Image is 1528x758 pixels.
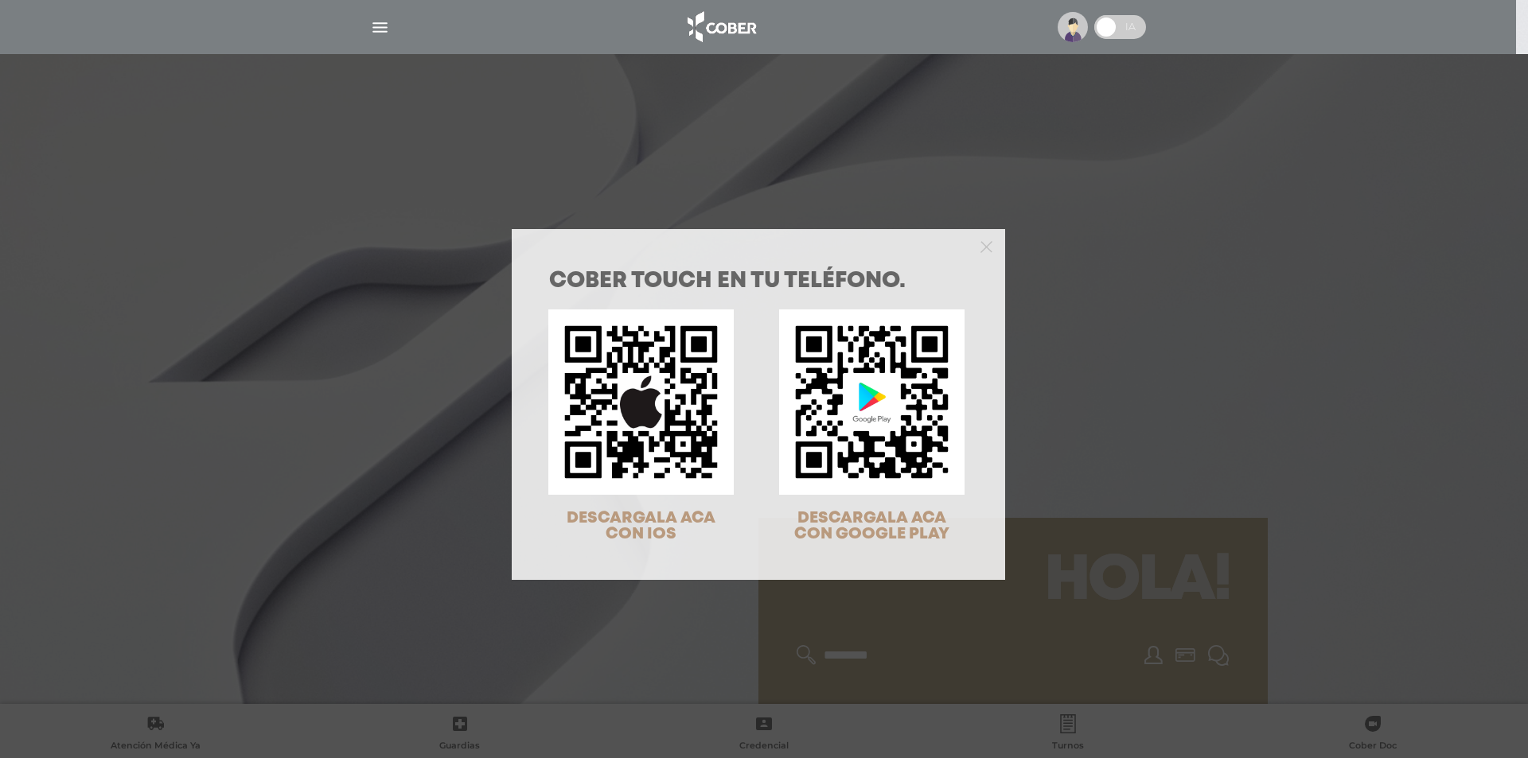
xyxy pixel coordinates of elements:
h1: COBER TOUCH en tu teléfono. [549,270,968,293]
img: qr-code [779,309,965,495]
button: Close [980,239,992,253]
span: DESCARGALA ACA CON GOOGLE PLAY [794,511,949,542]
span: DESCARGALA ACA CON IOS [567,511,715,542]
img: qr-code [548,309,734,495]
